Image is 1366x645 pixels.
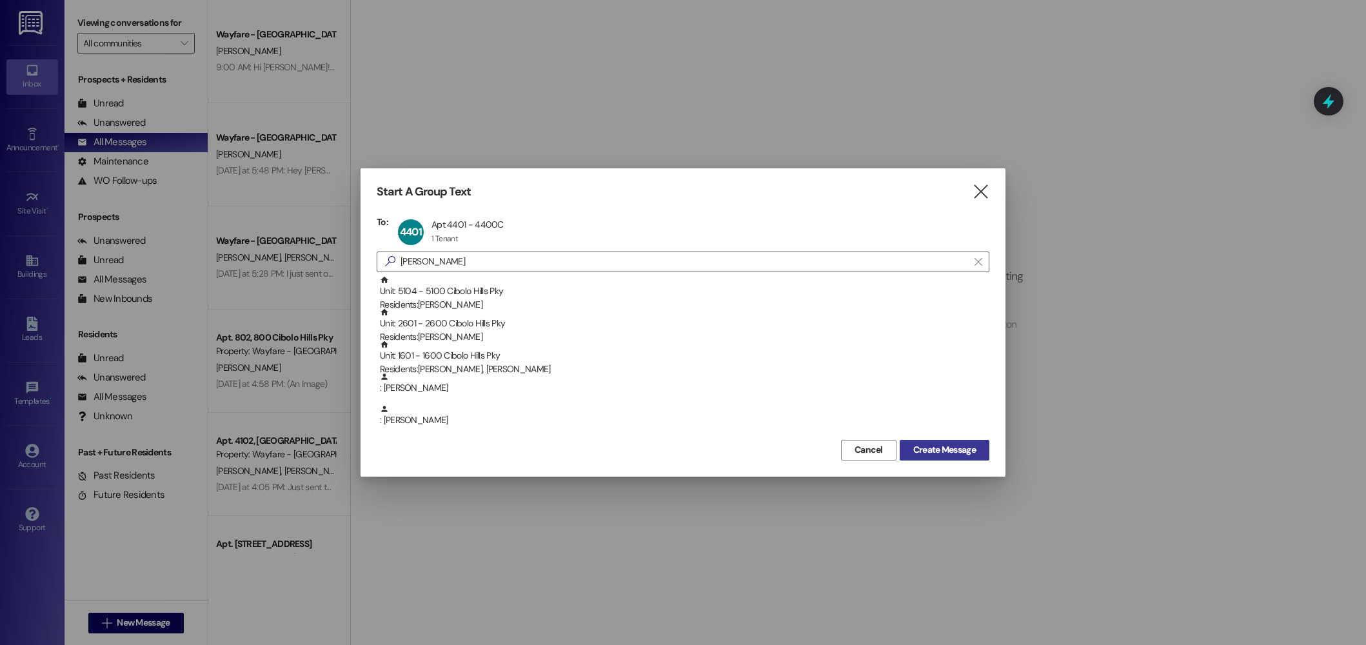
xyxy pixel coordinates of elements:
[377,340,989,372] div: Unit: 1601 - 1600 Cibolo Hills PkyResidents:[PERSON_NAME], [PERSON_NAME]
[380,275,989,312] div: Unit: 5104 - 5100 Cibolo Hills Pky
[431,233,458,244] div: 1 Tenant
[377,184,471,199] h3: Start A Group Text
[975,257,982,267] i: 
[377,404,989,437] div: : [PERSON_NAME]
[401,253,968,271] input: Search for any contact or apartment
[855,443,883,457] span: Cancel
[900,440,989,461] button: Create Message
[841,440,896,461] button: Cancel
[380,308,989,344] div: Unit: 2601 - 2600 Cibolo Hills Pky
[380,340,989,377] div: Unit: 1601 - 1600 Cibolo Hills Pky
[972,185,989,199] i: 
[377,308,989,340] div: Unit: 2601 - 2600 Cibolo Hills PkyResidents:[PERSON_NAME]
[380,362,989,376] div: Residents: [PERSON_NAME], [PERSON_NAME]
[431,219,504,230] div: Apt 4401 - 4400C
[380,404,989,427] div: : [PERSON_NAME]
[380,298,989,312] div: Residents: [PERSON_NAME]
[968,252,989,272] button: Clear text
[380,330,989,344] div: Residents: [PERSON_NAME]
[400,225,422,239] span: 4401
[377,216,388,228] h3: To:
[380,255,401,268] i: 
[377,275,989,308] div: Unit: 5104 - 5100 Cibolo Hills PkyResidents:[PERSON_NAME]
[377,372,989,404] div: : [PERSON_NAME]
[380,372,989,395] div: : [PERSON_NAME]
[913,443,976,457] span: Create Message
